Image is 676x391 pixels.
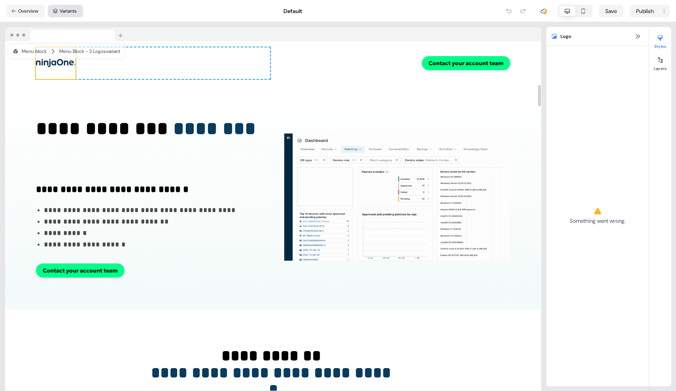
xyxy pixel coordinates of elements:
div: Something went wrong. [570,217,626,225]
div: Default [283,7,302,15]
button: Overview [6,5,45,17]
img: Image [284,117,510,278]
button: Variants [48,5,83,17]
button: Publish [630,5,659,17]
button: Styles [649,32,671,49]
button: Contact your account team [422,56,510,70]
button: Layers [649,54,671,71]
button: Contact your account team [36,263,125,278]
div: Menu block [12,47,47,55]
img: Browser topbar [5,27,127,41]
div: Menu Block - 2 Logos variant [59,47,120,55]
span: Logo [561,32,571,40]
div: Contact your account team [36,263,262,278]
button: Save [599,5,623,17]
div: Contact your account team [276,56,510,70]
